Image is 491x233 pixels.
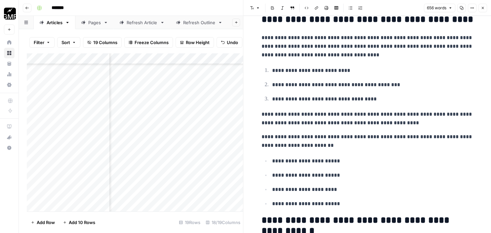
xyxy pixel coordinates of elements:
[34,16,75,29] a: Articles
[186,39,210,46] span: Row Height
[34,39,44,46] span: Filter
[217,37,242,48] button: Undo
[170,16,228,29] a: Refresh Outline
[61,39,70,46] span: Sort
[59,217,99,228] button: Add 10 Rows
[93,39,117,46] span: 19 Columns
[4,132,15,143] button: What's new?
[47,19,62,26] div: Articles
[4,132,14,142] div: What's new?
[4,69,15,80] a: Usage
[4,8,16,20] img: Growth Marketing Pro Logo
[183,19,215,26] div: Refresh Outline
[4,80,15,90] a: Settings
[4,37,15,48] a: Home
[4,58,15,69] a: Your Data
[114,16,170,29] a: Refresh Article
[176,217,203,228] div: 19 Rows
[203,217,243,228] div: 18/19 Columns
[127,19,157,26] div: Refresh Article
[29,37,55,48] button: Filter
[69,219,95,226] span: Add 10 Rows
[4,48,15,58] a: Browse
[57,37,80,48] button: Sort
[4,5,15,22] button: Workspace: Growth Marketing Pro
[27,217,59,228] button: Add Row
[4,143,15,153] button: Help + Support
[37,219,55,226] span: Add Row
[135,39,169,46] span: Freeze Columns
[227,39,238,46] span: Undo
[88,19,101,26] div: Pages
[427,5,446,11] span: 656 words
[424,4,455,12] button: 656 words
[124,37,173,48] button: Freeze Columns
[4,121,15,132] a: AirOps Academy
[176,37,214,48] button: Row Height
[83,37,122,48] button: 19 Columns
[75,16,114,29] a: Pages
